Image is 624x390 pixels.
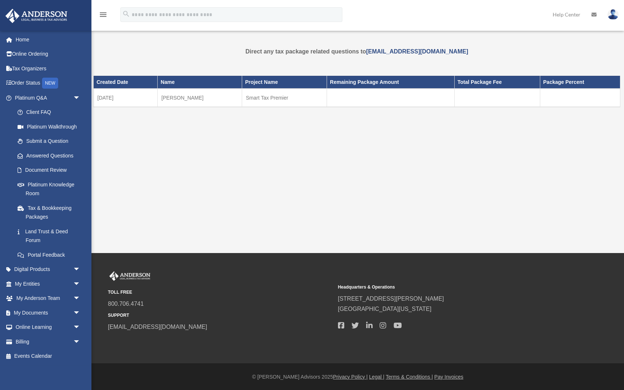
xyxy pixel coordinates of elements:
a: My Documentsarrow_drop_down [5,305,91,320]
span: arrow_drop_down [73,320,88,335]
a: Answered Questions [10,148,91,163]
img: Anderson Advisors Platinum Portal [108,271,152,281]
strong: Direct any tax package related questions to [245,48,468,55]
a: My Anderson Teamarrow_drop_down [5,291,91,306]
a: Tax Organizers [5,61,91,76]
th: Remaining Package Amount [327,76,455,88]
a: Portal Feedback [10,248,91,262]
a: Online Ordering [5,47,91,62]
a: [EMAIL_ADDRESS][DOMAIN_NAME] [108,324,207,330]
a: 800.706.4741 [108,301,144,307]
span: arrow_drop_down [73,305,88,320]
a: Billingarrow_drop_down [5,334,91,349]
span: arrow_drop_down [73,90,88,105]
a: Home [5,32,91,47]
a: Events Calendar [5,349,91,364]
a: Pay Invoices [434,374,463,380]
img: User Pic [608,9,619,20]
th: Created Date [94,76,158,88]
a: Client FAQ [10,105,91,120]
a: Terms & Conditions | [386,374,433,380]
span: arrow_drop_down [73,334,88,349]
a: Document Review [10,163,91,178]
td: [DATE] [94,89,158,107]
a: [EMAIL_ADDRESS][DOMAIN_NAME] [366,48,468,55]
a: Legal | [369,374,384,380]
span: arrow_drop_down [73,291,88,306]
a: Tax & Bookkeeping Packages [10,201,88,224]
a: Platinum Walkthrough [10,119,91,134]
a: [GEOGRAPHIC_DATA][US_STATE] [338,306,432,312]
th: Name [158,76,242,88]
a: Privacy Policy | [333,374,368,380]
small: SUPPORT [108,312,333,319]
a: menu [99,13,108,19]
small: Headquarters & Operations [338,283,563,291]
span: arrow_drop_down [73,262,88,277]
a: Platinum Knowledge Room [10,177,91,201]
th: Project Name [242,76,327,88]
a: Submit a Question [10,134,91,149]
a: Platinum Q&Aarrow_drop_down [5,90,91,105]
td: Smart Tax Premier [242,89,327,107]
a: Online Learningarrow_drop_down [5,320,91,335]
td: [PERSON_NAME] [158,89,242,107]
a: [STREET_ADDRESS][PERSON_NAME] [338,296,444,302]
th: Total Package Fee [454,76,540,88]
div: NEW [42,78,58,89]
a: Order StatusNEW [5,76,91,91]
i: search [122,10,130,18]
a: Digital Productsarrow_drop_down [5,262,91,277]
a: My Entitiesarrow_drop_down [5,276,91,291]
th: Package Percent [540,76,620,88]
small: TOLL FREE [108,289,333,296]
i: menu [99,10,108,19]
img: Anderson Advisors Platinum Portal [3,9,69,23]
span: arrow_drop_down [73,276,88,291]
div: © [PERSON_NAME] Advisors 2025 [91,372,624,382]
a: Land Trust & Deed Forum [10,224,91,248]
